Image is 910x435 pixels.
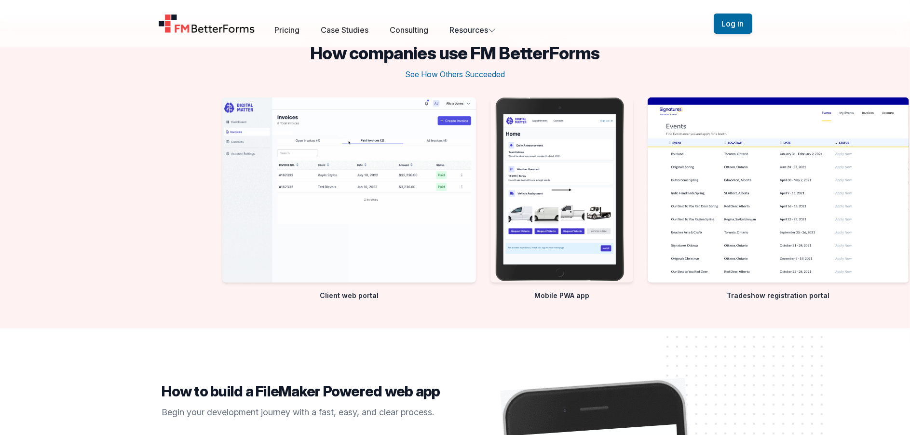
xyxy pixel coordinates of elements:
[490,290,633,300] p: Mobile PWA app
[490,97,633,305] swiper-slide: 2 / 10
[714,14,752,34] button: Log in
[222,97,476,305] swiper-slide: 1 / 10
[390,25,428,35] a: Consulting
[648,97,909,305] swiper-slide: 3 / 10
[158,14,256,33] a: Home
[648,290,909,300] p: Tradeshow registration portal
[162,382,448,400] h4: How to build a FileMaker Powered web app
[405,68,505,80] button: See How Others Succeeded
[162,406,448,419] p: Begin your development journey with a fast, easy, and clear process.
[222,290,476,300] p: Client web portal
[274,25,299,35] a: Pricing
[449,24,496,36] button: Resources
[147,12,764,36] nav: Global
[321,25,368,35] a: Case Studies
